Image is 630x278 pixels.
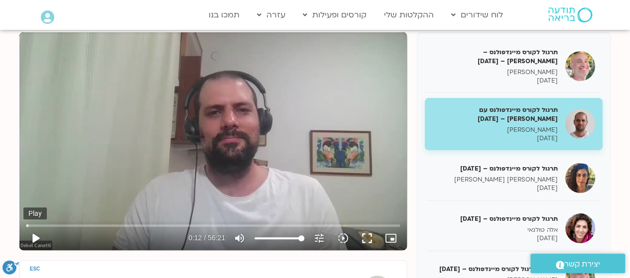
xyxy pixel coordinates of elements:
h5: תרגול לקורס מיינדפולנס – [DATE] [432,164,558,173]
h5: קבוצת תרגול לקורס מיינדפולנס – [DATE] [432,265,558,274]
p: [DATE] [432,184,558,192]
a: לוח שידורים [446,5,508,24]
h5: תרגול לקורס מיינדפולנס עם [PERSON_NAME] – [DATE] [432,105,558,123]
p: [DATE] [432,77,558,85]
p: אלה טולנאי [432,226,558,234]
a: עזרה [252,5,290,24]
p: [PERSON_NAME] [432,68,558,77]
img: תרגול לקורס מיינדפולנס – רון אלון – 17/06/25 [565,51,595,81]
a: ההקלטות שלי [379,5,439,24]
h5: תרגול לקורס מיינדפולנס – [DATE] [432,214,558,223]
h5: תרגול לקורס מיינדפולנס – [PERSON_NAME] – [DATE] [432,48,558,66]
span: יצירת קשר [564,258,600,271]
img: תרגול לקורס מיינדפולנס – 22/6/25 [565,213,595,243]
a: קורסים ופעילות [298,5,372,24]
a: תמכו בנו [204,5,245,24]
img: תרגול לקורס מיינדפולנס – 19/06/25 [565,163,595,193]
img: תרגול לקורס מיינדפולנס עם דקל קנטי – 18/06/25 [565,109,595,139]
p: [PERSON_NAME] [432,126,558,134]
p: [DATE] [432,234,558,243]
p: [DATE] [432,134,558,143]
a: יצירת קשר [530,254,625,273]
p: [PERSON_NAME] [PERSON_NAME] [432,176,558,184]
img: תודעה בריאה [548,7,592,22]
